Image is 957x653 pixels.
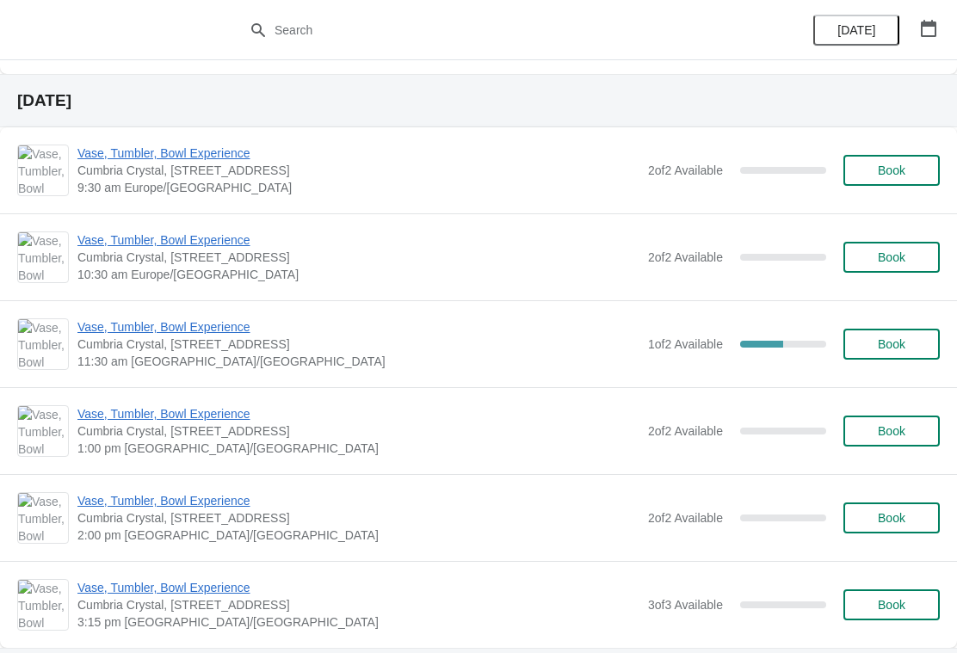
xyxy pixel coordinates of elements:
[18,319,68,369] img: Vase, Tumbler, Bowl Experience | Cumbria Crystal, Unit 4 Canal Street, Ulverston LA12 7LB, UK | 1...
[77,422,639,440] span: Cumbria Crystal, [STREET_ADDRESS]
[77,613,639,631] span: 3:15 pm [GEOGRAPHIC_DATA]/[GEOGRAPHIC_DATA]
[878,598,905,612] span: Book
[77,509,639,527] span: Cumbria Crystal, [STREET_ADDRESS]
[18,232,68,282] img: Vase, Tumbler, Bowl Experience | Cumbria Crystal, Unit 4 Canal Street, Ulverston LA12 7LB, UK | 1...
[837,23,875,37] span: [DATE]
[843,416,940,447] button: Book
[77,179,639,196] span: 9:30 am Europe/[GEOGRAPHIC_DATA]
[77,231,639,249] span: Vase, Tumbler, Bowl Experience
[274,15,718,46] input: Search
[648,337,723,351] span: 1 of 2 Available
[648,424,723,438] span: 2 of 2 Available
[843,155,940,186] button: Book
[77,596,639,613] span: Cumbria Crystal, [STREET_ADDRESS]
[18,493,68,543] img: Vase, Tumbler, Bowl Experience | Cumbria Crystal, Unit 4 Canal Street, Ulverston LA12 7LB, UK | 2...
[648,163,723,177] span: 2 of 2 Available
[77,440,639,457] span: 1:00 pm [GEOGRAPHIC_DATA]/[GEOGRAPHIC_DATA]
[77,579,639,596] span: Vase, Tumbler, Bowl Experience
[77,145,639,162] span: Vase, Tumbler, Bowl Experience
[843,589,940,620] button: Book
[878,337,905,351] span: Book
[648,511,723,525] span: 2 of 2 Available
[77,162,639,179] span: Cumbria Crystal, [STREET_ADDRESS]
[18,145,68,195] img: Vase, Tumbler, Bowl Experience | Cumbria Crystal, Unit 4 Canal Street, Ulverston LA12 7LB, UK | 9...
[843,329,940,360] button: Book
[77,527,639,544] span: 2:00 pm [GEOGRAPHIC_DATA]/[GEOGRAPHIC_DATA]
[843,242,940,273] button: Book
[77,492,639,509] span: Vase, Tumbler, Bowl Experience
[77,318,639,336] span: Vase, Tumbler, Bowl Experience
[77,266,639,283] span: 10:30 am Europe/[GEOGRAPHIC_DATA]
[648,250,723,264] span: 2 of 2 Available
[18,406,68,456] img: Vase, Tumbler, Bowl Experience | Cumbria Crystal, Unit 4 Canal Street, Ulverston LA12 7LB, UK | 1...
[77,336,639,353] span: Cumbria Crystal, [STREET_ADDRESS]
[77,405,639,422] span: Vase, Tumbler, Bowl Experience
[648,598,723,612] span: 3 of 3 Available
[878,250,905,264] span: Book
[18,580,68,630] img: Vase, Tumbler, Bowl Experience | Cumbria Crystal, Unit 4 Canal Street, Ulverston LA12 7LB, UK | 3...
[878,163,905,177] span: Book
[878,511,905,525] span: Book
[77,249,639,266] span: Cumbria Crystal, [STREET_ADDRESS]
[813,15,899,46] button: [DATE]
[77,353,639,370] span: 11:30 am [GEOGRAPHIC_DATA]/[GEOGRAPHIC_DATA]
[878,424,905,438] span: Book
[843,502,940,533] button: Book
[17,92,940,109] h2: [DATE]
